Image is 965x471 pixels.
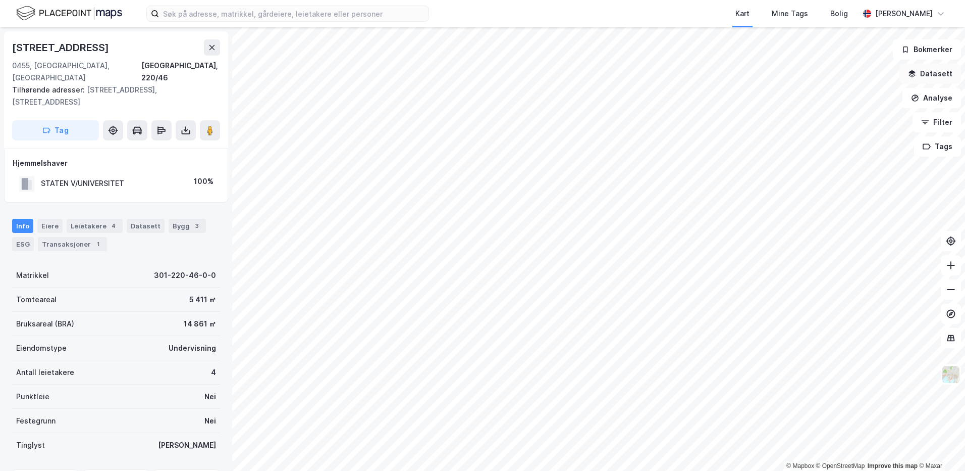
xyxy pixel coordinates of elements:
[38,237,107,251] div: Transaksjoner
[915,422,965,471] div: Kontrollprogram for chat
[941,365,960,384] img: Z
[192,221,202,231] div: 3
[902,88,961,108] button: Analyse
[41,177,124,190] div: STATEN V/UNIVERSITET
[184,318,216,330] div: 14 861 ㎡
[159,6,428,21] input: Søk på adresse, matrikkel, gårdeiere, leietakere eller personer
[772,8,808,20] div: Mine Tags
[16,269,49,281] div: Matrikkel
[12,84,212,108] div: [STREET_ADDRESS], [STREET_ADDRESS]
[16,391,49,403] div: Punktleie
[914,136,961,157] button: Tags
[109,221,119,231] div: 4
[735,8,749,20] div: Kart
[67,219,123,233] div: Leietakere
[16,294,57,306] div: Tomteareal
[127,219,165,233] div: Datasett
[12,120,99,140] button: Tag
[868,462,918,469] a: Improve this map
[16,5,122,22] img: logo.f888ab2527a4732fd821a326f86c7f29.svg
[204,391,216,403] div: Nei
[12,237,34,251] div: ESG
[37,219,63,233] div: Eiere
[211,366,216,379] div: 4
[16,366,74,379] div: Antall leietakere
[16,439,45,451] div: Tinglyst
[915,422,965,471] iframe: Chat Widget
[16,415,56,427] div: Festegrunn
[875,8,933,20] div: [PERSON_NAME]
[13,157,220,169] div: Hjemmelshaver
[158,439,216,451] div: [PERSON_NAME]
[16,318,74,330] div: Bruksareal (BRA)
[93,239,103,249] div: 1
[169,219,206,233] div: Bygg
[899,64,961,84] button: Datasett
[12,85,87,94] span: Tilhørende adresser:
[913,112,961,132] button: Filter
[169,342,216,354] div: Undervisning
[141,60,220,84] div: [GEOGRAPHIC_DATA], 220/46
[893,39,961,60] button: Bokmerker
[830,8,848,20] div: Bolig
[154,269,216,281] div: 301-220-46-0-0
[189,294,216,306] div: 5 411 ㎡
[786,462,814,469] a: Mapbox
[816,462,865,469] a: OpenStreetMap
[204,415,216,427] div: Nei
[12,219,33,233] div: Info
[12,39,111,56] div: [STREET_ADDRESS]
[194,175,213,187] div: 100%
[16,342,67,354] div: Eiendomstype
[12,60,141,84] div: 0455, [GEOGRAPHIC_DATA], [GEOGRAPHIC_DATA]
